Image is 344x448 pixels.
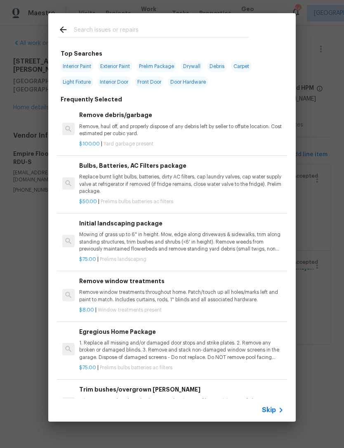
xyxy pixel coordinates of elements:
p: | [79,364,284,371]
span: $100.00 [79,141,100,146]
p: Replace burnt light bulbs, batteries, dirty AC filters, cap laundry valves, cap water supply valv... [79,174,284,195]
span: $75.00 [79,365,96,370]
span: Window treatments present [98,307,162,312]
span: Prelims bulbs batteries ac filters [100,365,172,370]
p: | [79,198,284,205]
h6: Top Searches [61,49,102,58]
span: Interior Door [97,76,131,88]
span: Prelims bulbs batteries ac filters [101,199,173,204]
p: Remove, haul off, and properly dispose of any debris left by seller to offsite location. Cost est... [79,123,284,137]
span: Front Door [135,76,164,88]
p: | [79,256,284,263]
p: Trim overgrown hegdes & bushes around perimeter of home giving 12" of clearance. Properly dispose... [79,397,284,411]
span: Door Hardware [168,76,208,88]
span: $75.00 [79,257,96,262]
h6: Trim bushes/overgrown [PERSON_NAME] [79,385,284,394]
h6: Egregious Home Package [79,327,284,336]
p: Mowing of grass up to 6" in height. Mow, edge along driveways & sidewalks, trim along standing st... [79,231,284,252]
p: | [79,141,284,148]
h6: Frequently Selected [61,95,122,104]
span: Drywall [181,61,203,72]
h6: Initial landscaping package [79,219,284,228]
p: Remove window treatments throughout home. Patch/touch up all holes/marks left and paint to match.... [79,289,284,303]
span: Skip [262,406,276,414]
p: | [79,307,284,314]
span: $8.00 [79,307,94,312]
h6: Bulbs, Batteries, AC Filters package [79,161,284,170]
span: Debris [207,61,227,72]
h6: Remove window treatments [79,277,284,286]
span: Exterior Paint [98,61,132,72]
span: $50.00 [79,199,97,204]
span: Prelim Package [137,61,177,72]
span: Prelims landscaping [100,257,146,262]
span: Light Fixture [60,76,93,88]
span: Yard garbage present [104,141,153,146]
p: 1. Replace all missing and/or damaged door stops and strike plates. 2. Remove any broken or damag... [79,340,284,361]
span: Interior Paint [60,61,94,72]
span: Carpet [231,61,252,72]
input: Search issues or repairs [74,25,249,37]
h6: Remove debris/garbage [79,110,284,120]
